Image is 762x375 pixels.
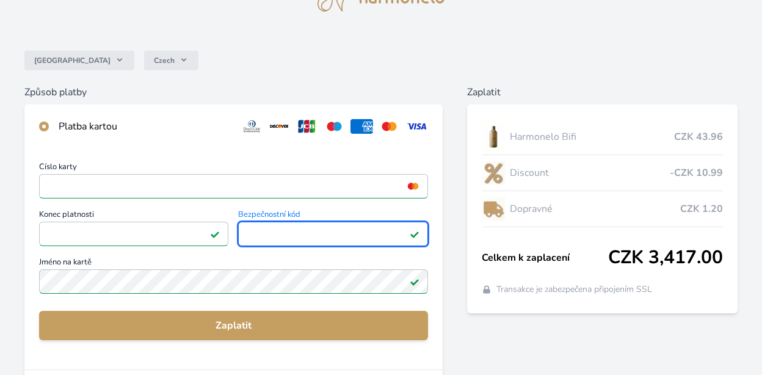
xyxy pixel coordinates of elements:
[39,258,428,269] span: Jméno na kartě
[238,211,427,222] span: Bezpečnostní kód
[268,119,291,134] img: discover.svg
[467,85,738,100] h6: Zaplatit
[210,229,220,239] img: Platné pole
[510,166,670,180] span: Discount
[674,129,723,144] span: CZK 43.96
[24,85,443,100] h6: Způsob platby
[378,119,401,134] img: mc.svg
[405,181,421,192] img: mc
[39,269,428,294] input: Jméno na kartěPlatné pole
[49,318,418,333] span: Zaplatit
[39,211,228,222] span: Konec platnosti
[670,166,723,180] span: -CZK 10.99
[39,163,428,174] span: Číslo karty
[410,277,419,286] img: Platné pole
[154,56,175,65] span: Czech
[45,178,423,195] iframe: Iframe pro číslo karty
[241,119,263,134] img: diners.svg
[496,283,652,296] span: Transakce je zabezpečena připojením SSL
[59,119,231,134] div: Platba kartou
[482,250,608,265] span: Celkem k zaplacení
[482,122,505,152] img: CLEAN_BIFI_se_stinem_x-lo.jpg
[144,51,198,70] button: Czech
[482,194,505,224] img: delivery-lo.png
[296,119,318,134] img: jcb.svg
[510,202,680,216] span: Dopravné
[405,119,428,134] img: visa.svg
[244,225,422,242] iframe: Iframe pro bezpečnostní kód
[482,158,505,188] img: discount-lo.png
[39,311,428,340] button: Zaplatit
[410,229,419,239] img: Platné pole
[24,51,134,70] button: [GEOGRAPHIC_DATA]
[45,225,223,242] iframe: Iframe pro datum vypršení platnosti
[34,56,111,65] span: [GEOGRAPHIC_DATA]
[323,119,346,134] img: maestro.svg
[510,129,674,144] span: Harmonelo Bifi
[350,119,373,134] img: amex.svg
[680,202,723,216] span: CZK 1.20
[608,247,723,269] span: CZK 3,417.00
